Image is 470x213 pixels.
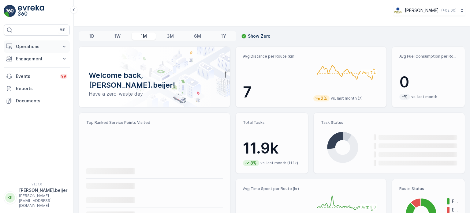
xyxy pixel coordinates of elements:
[167,33,174,39] p: 3M
[16,98,67,104] p: Documents
[411,94,437,99] p: vs. last month
[89,70,220,90] p: Welcome back, [PERSON_NAME].beijer!
[394,5,465,16] button: [PERSON_NAME](+02:00)
[260,161,298,165] p: vs. last month (11.1k)
[86,120,223,125] p: Top Ranked Service Points Visited
[141,33,147,39] p: 1M
[243,120,301,125] p: Total Tasks
[250,160,257,166] p: 8%
[16,56,58,62] p: Engagement
[243,54,309,59] p: Avg Distance per Route (km)
[401,94,408,100] p: -%
[452,198,457,204] p: Finished
[4,5,16,17] img: logo
[399,73,457,91] p: 0
[89,90,220,97] p: Have a zero-waste day
[4,95,70,107] a: Documents
[16,73,56,79] p: Events
[4,70,70,82] a: Events99
[399,54,457,59] p: Avg Fuel Consumption per Route (lt)
[394,7,402,14] img: basis-logo_rgb2x.png
[59,28,65,32] p: ⌘B
[89,33,94,39] p: 1D
[114,33,121,39] p: 1W
[4,53,70,65] button: Engagement
[243,83,309,101] p: 7
[61,74,66,79] p: 99
[243,186,309,191] p: Avg Time Spent per Route (hr)
[4,187,70,208] button: KK[PERSON_NAME].beijer[PERSON_NAME][EMAIL_ADDRESS][DOMAIN_NAME]
[19,187,67,193] p: [PERSON_NAME].beijer
[4,82,70,95] a: Reports
[194,33,201,39] p: 6M
[16,86,67,92] p: Reports
[321,120,457,125] p: Task Status
[331,96,363,101] p: vs. last month (7)
[5,193,15,203] div: KK
[452,207,457,213] p: Expired
[4,40,70,53] button: Operations
[248,33,270,39] p: Show Zero
[405,7,439,13] p: [PERSON_NAME]
[320,95,328,101] p: 2%
[16,44,58,50] p: Operations
[243,139,301,158] p: 11.9k
[4,182,70,186] span: v 1.51.0
[19,193,67,208] p: [PERSON_NAME][EMAIL_ADDRESS][DOMAIN_NAME]
[399,186,457,191] p: Route Status
[221,33,226,39] p: 1Y
[441,8,457,13] p: ( +02:00 )
[18,5,44,17] img: logo_light-DOdMpM7g.png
